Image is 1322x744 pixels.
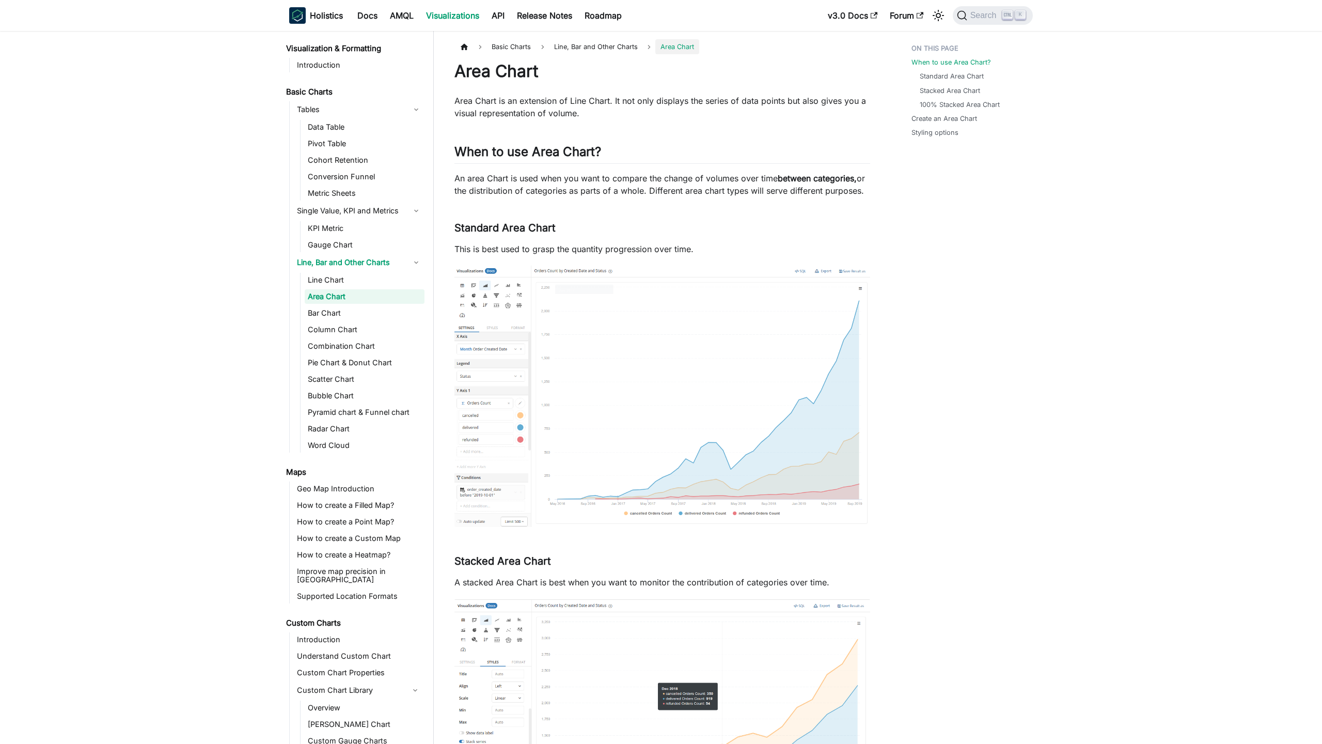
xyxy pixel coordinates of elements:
a: Line Chart [305,273,424,287]
a: Pivot Table [305,136,424,151]
a: Metric Sheets [305,186,424,200]
a: Visualization & Formatting [283,41,424,56]
span: Search [967,11,1003,20]
a: Word Cloud [305,438,424,453]
a: HolisticsHolistics [289,7,343,24]
a: Custom Charts [283,616,424,630]
a: AMQL [384,7,420,24]
a: Line, Bar and Other Charts [294,254,424,271]
a: Introduction [294,58,424,72]
a: Home page [454,39,474,54]
h2: When to use Area Chart? [454,144,870,164]
a: Conversion Funnel [305,169,424,184]
a: Forum [884,7,930,24]
a: Data Table [305,120,424,134]
a: Gauge Chart [305,238,424,252]
a: Stacked Area Chart [920,86,980,96]
a: Bar Chart [305,306,424,320]
a: Understand Custom Chart [294,649,424,663]
a: Supported Location Formats [294,589,424,603]
a: [PERSON_NAME] Chart [305,717,424,732]
a: How to create a Heatmap? [294,548,424,562]
h3: Standard Area Chart [454,222,870,235]
h1: Area Chart [454,61,870,82]
b: Holistics [310,9,343,22]
button: Collapse sidebar category 'Custom Chart Library' [406,682,424,699]
p: This is best used to grasp the quantity progression over time. [454,243,870,255]
a: 100% Stacked Area Chart [920,100,1000,110]
img: Holistics [289,7,306,24]
p: A stacked Area Chart is best when you want to monitor the contribution of categories over time. [454,576,870,588]
nav: Docs sidebar [279,31,434,744]
a: Cohort Retention [305,153,424,167]
nav: Breadcrumbs [454,39,870,54]
a: How to create a Point Map? [294,515,424,529]
a: Styling options [911,128,958,137]
button: Switch between dark and light mode (currently light mode) [930,7,947,24]
a: Basic Charts [283,85,424,99]
a: Custom Chart Properties [294,665,424,680]
a: Release Notes [511,7,578,24]
a: Create an Area Chart [911,114,977,123]
a: Introduction [294,632,424,647]
a: When to use Area Chart? [911,57,991,67]
kbd: K [1015,10,1026,20]
a: How to create a Custom Map [294,531,424,546]
a: Single Value, KPI and Metrics [294,203,424,219]
a: Overview [305,701,424,715]
a: Column Chart [305,322,424,337]
a: Maps [283,465,424,479]
a: KPI Metric [305,221,424,236]
a: Docs [351,7,384,24]
a: Area Chart [305,289,424,304]
a: Improve map precision in [GEOGRAPHIC_DATA] [294,564,424,587]
a: Tables [294,101,424,118]
button: Search (Ctrl+K) [953,6,1033,25]
p: An area Chart is used when you want to compare the change of volumes over time or the distributio... [454,172,870,197]
a: Radar Chart [305,422,424,436]
span: Basic Charts [486,39,536,54]
a: Standard Area Chart [920,71,984,81]
span: Area Chart [655,39,699,54]
h3: Stacked Area Chart [454,555,870,568]
a: How to create a Filled Map? [294,498,424,513]
a: Pyramid chart & Funnel chart [305,405,424,420]
a: Geo Map Introduction [294,482,424,496]
a: Custom Chart Library [294,682,406,699]
a: Scatter Chart [305,372,424,386]
p: Area Chart is an extension of Line Chart. It not only displays the series of data points but also... [454,95,870,119]
a: API [485,7,511,24]
a: Combination Chart [305,339,424,353]
a: Roadmap [578,7,628,24]
strong: between categories, [778,173,857,183]
a: Visualizations [420,7,485,24]
a: Pie Chart & Donut Chart [305,355,424,370]
span: Line, Bar and Other Charts [549,39,643,54]
a: Bubble Chart [305,389,424,403]
a: v3.0 Docs [822,7,884,24]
